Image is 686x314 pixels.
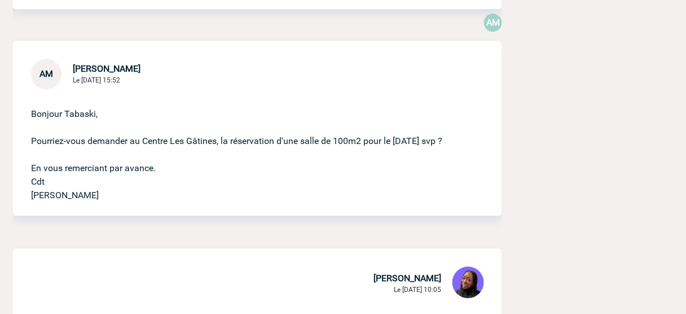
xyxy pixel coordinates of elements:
[73,63,140,74] span: [PERSON_NAME]
[31,89,452,202] p: Bonjour Tabaski, Pourriez-vous demander au Centre Les Gâtines, la réservation d'une salle de 100m...
[39,68,53,79] span: AM
[373,273,441,284] span: [PERSON_NAME]
[452,267,484,298] img: 131349-0.png
[73,76,120,84] span: Le [DATE] 15:52
[484,14,502,32] div: Aurélie MORO 11:42
[484,14,502,32] p: AM
[394,286,441,294] span: Le [DATE] 10:05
